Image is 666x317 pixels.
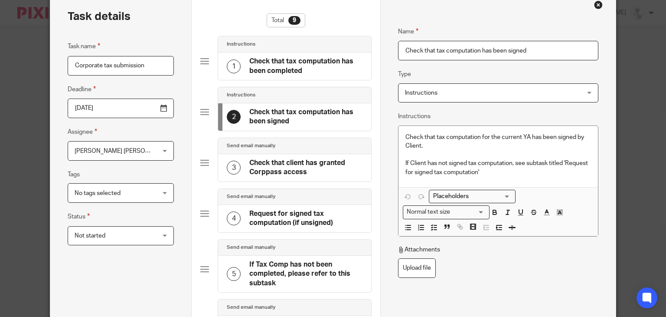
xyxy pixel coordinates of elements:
[405,90,437,96] span: Instructions
[398,70,411,79] label: Type
[249,209,362,228] h4: Request for signed tax computation (if unsigned)
[249,108,362,126] h4: Check that tax computation has been signed
[249,158,362,177] h4: Check that client has granted Corppass access
[227,211,241,225] div: 4
[227,41,255,48] h4: Instructions
[227,193,275,200] h4: Send email manually
[429,190,516,203] div: Search for option
[405,208,452,217] span: Normal text size
[398,26,418,36] label: Name
[68,41,100,51] label: Task name
[429,190,516,203] div: Placeholders
[68,84,96,94] label: Deadline
[405,159,591,177] p: If Client has not signed tax computation, see subtask titled 'Request for signed tax computation'
[267,13,305,27] div: Total
[68,56,174,76] input: Task name
[398,258,436,278] label: Upload file
[227,304,275,311] h4: Send email manually
[75,148,171,154] span: [PERSON_NAME] [PERSON_NAME]
[68,170,80,179] label: Tags
[249,57,362,76] h4: Check that tax computation has been completed
[75,190,121,196] span: No tags selected
[398,112,431,121] label: Instructions
[227,244,275,251] h4: Send email manually
[430,192,510,201] input: Search for option
[453,208,484,217] input: Search for option
[398,245,440,254] p: Attachments
[227,161,241,175] div: 3
[288,16,300,25] div: 9
[403,205,490,219] div: Search for option
[403,205,490,219] div: Text styles
[227,267,241,281] div: 5
[227,92,255,99] h4: Instructions
[227,59,241,73] div: 1
[68,127,97,137] label: Assignee
[68,99,174,118] input: Pick a date
[68,211,90,221] label: Status
[405,133,591,151] p: Check that tax computation for the current YA has been signed by Client.
[68,9,131,24] h2: Task details
[227,142,275,149] h4: Send email manually
[75,233,105,239] span: Not started
[594,0,603,9] div: Close this dialog window
[249,260,362,288] h4: If Tax Comp has not been completed, please refer to this subtask
[227,110,241,124] div: 2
